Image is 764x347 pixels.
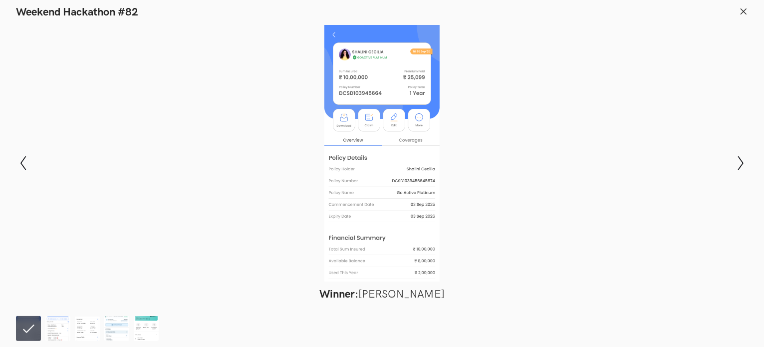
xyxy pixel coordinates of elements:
img: Srinivasan_Policy_detailssss.png [104,316,129,341]
figcaption: [PERSON_NAME] [83,288,682,301]
img: UX_Challenge.png [75,316,100,341]
img: NivBupa_Redesign-_Pranati_Tantravahi.png [45,316,70,341]
h1: Weekend Hackathon #82 [16,6,138,19]
strong: Winner: [319,288,358,301]
img: Niva_Bupa_Redesign_-_Pulkit_Yadav.png [134,316,159,341]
